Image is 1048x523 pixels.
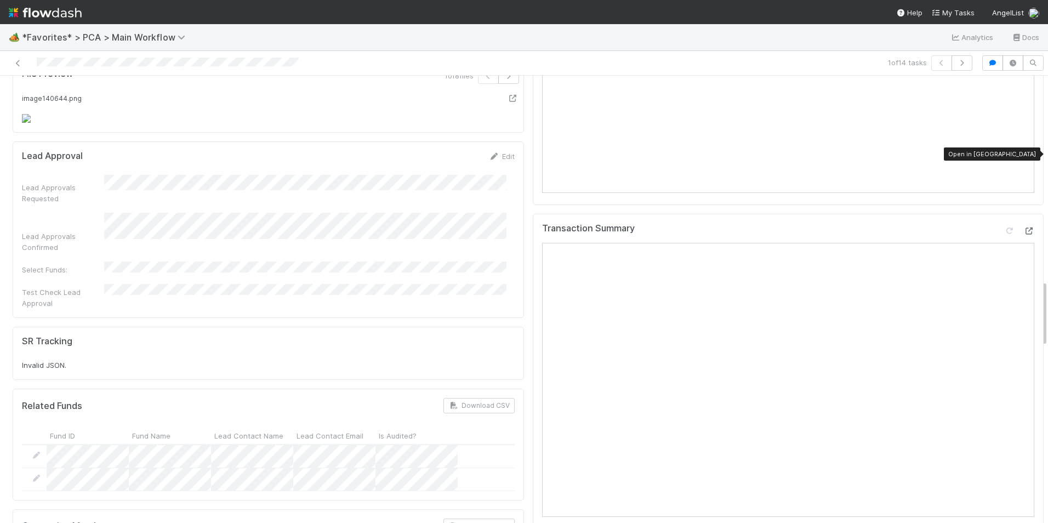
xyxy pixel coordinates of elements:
div: Lead Approvals Requested [22,182,104,204]
div: Lead Approvals Confirmed [22,231,104,253]
a: Docs [1011,31,1039,44]
h5: Related Funds [22,401,82,412]
span: 1 of 14 tasks [888,57,927,68]
div: Select Funds: [22,264,104,275]
div: Invalid JSON. [22,360,515,371]
a: Edit [489,152,515,161]
small: image140644.png [22,94,82,103]
img: logo-inverted-e16ddd16eac7371096b0.svg [9,3,82,22]
h5: Lead Approval [22,151,83,162]
h5: SR Tracking [22,336,72,347]
img: avatar_487f705b-1efa-4920-8de6-14528bcda38c.png [1028,8,1039,19]
div: Fund Name [129,427,211,444]
a: My Tasks [931,7,975,18]
span: 1 of 8 files [445,70,474,81]
a: Analytics [950,31,994,44]
span: My Tasks [931,8,975,17]
div: Lead Contact Name [211,427,293,444]
span: 🏕️ [9,32,20,42]
div: Help [896,7,922,18]
div: Is Audited? [375,427,458,444]
div: Lead Contact Email [293,427,375,444]
img: eyJfcmFpbHMiOnsibWVzc2FnZSI6IkJBaHBBeWFIQ1E9PSIsImV4cCI6bnVsbCwicHVyIjoiYmxvYl9pZCJ9fQ==--991a670... [22,114,31,123]
button: Download CSV [443,398,515,413]
div: Fund ID [47,427,129,444]
h5: Transaction Summary [542,223,635,234]
span: *Favorites* > PCA > Main Workflow [22,32,191,43]
span: AngelList [992,8,1024,17]
div: Test Check Lead Approval [22,287,104,309]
